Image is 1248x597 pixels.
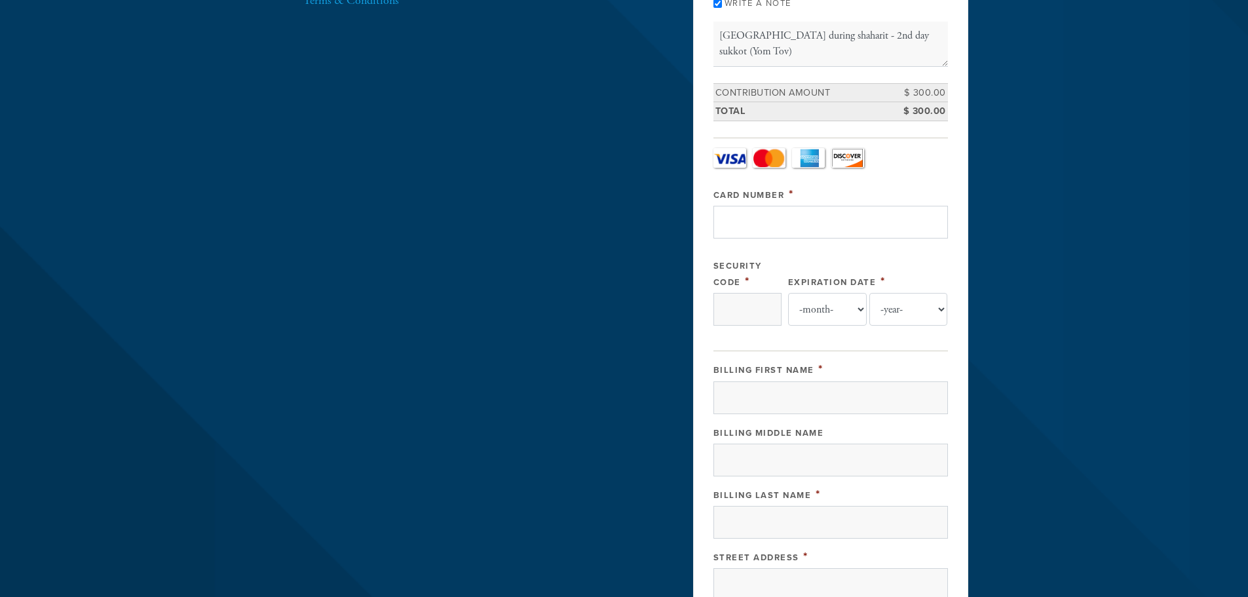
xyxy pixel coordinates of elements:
label: Billing Middle Name [713,428,824,438]
span: This field is required. [803,549,808,564]
span: This field is required. [880,274,886,288]
a: MasterCard [753,148,785,168]
a: Amex [792,148,825,168]
td: $ 300.00 [889,83,948,102]
label: Card Number [713,190,785,201]
label: Security Code [713,261,762,288]
select: Expiration Date year [869,293,948,326]
span: This field is required. [818,362,823,376]
label: Street Address [713,552,799,563]
label: Billing First Name [713,365,814,376]
span: This field is required. [789,187,794,201]
td: Contribution Amount [713,83,889,102]
td: Total [713,102,889,121]
a: Discover [831,148,864,168]
label: Expiration Date [788,277,877,288]
a: Visa [713,148,746,168]
select: Expiration Date month [788,293,867,326]
span: This field is required. [745,274,750,288]
label: Billing Last Name [713,490,812,501]
td: $ 300.00 [889,102,948,121]
span: This field is required. [816,487,821,501]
